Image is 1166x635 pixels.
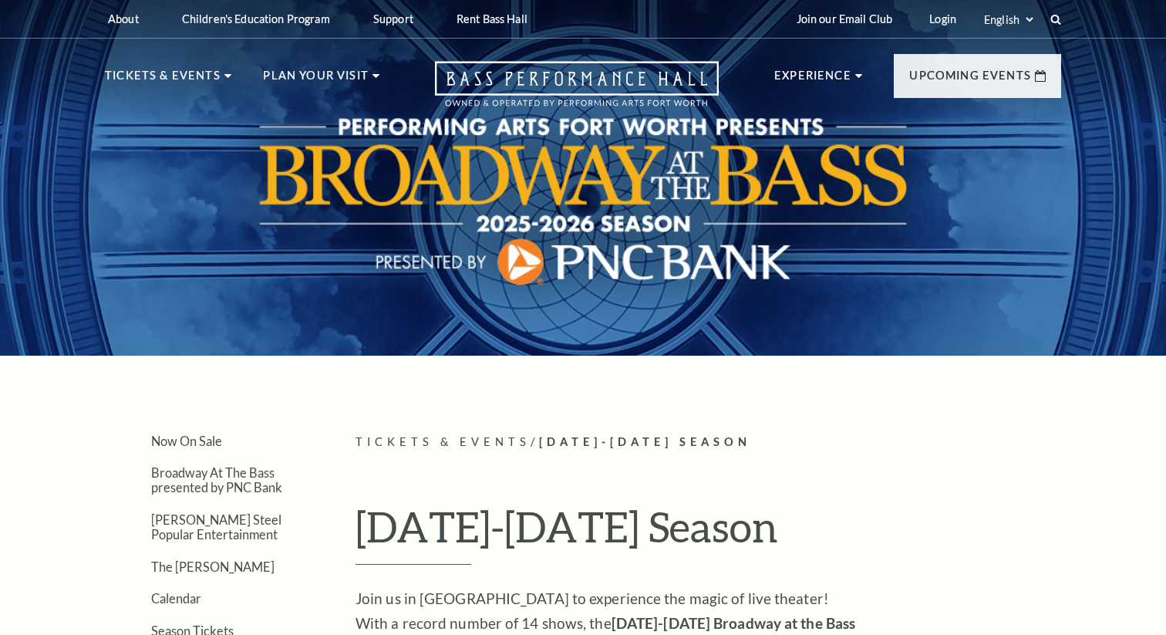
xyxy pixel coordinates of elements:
a: Broadway At The Bass presented by PNC Bank [151,465,282,495]
p: Plan Your Visit [263,66,369,94]
a: Calendar [151,591,201,606]
a: Now On Sale [151,434,222,448]
p: Children's Education Program [182,12,330,25]
a: [PERSON_NAME] Steel Popular Entertainment [151,512,281,542]
p: Support [373,12,413,25]
p: / [356,433,1061,452]
a: The [PERSON_NAME] [151,559,275,574]
p: Experience [774,66,851,94]
h1: [DATE]-[DATE] Season [356,502,1061,565]
p: Rent Bass Hall [457,12,527,25]
p: About [108,12,139,25]
select: Select: [981,12,1036,27]
p: Upcoming Events [909,66,1031,94]
p: Tickets & Events [105,66,221,94]
span: Tickets & Events [356,435,531,448]
span: [DATE]-[DATE] Season [539,435,751,448]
